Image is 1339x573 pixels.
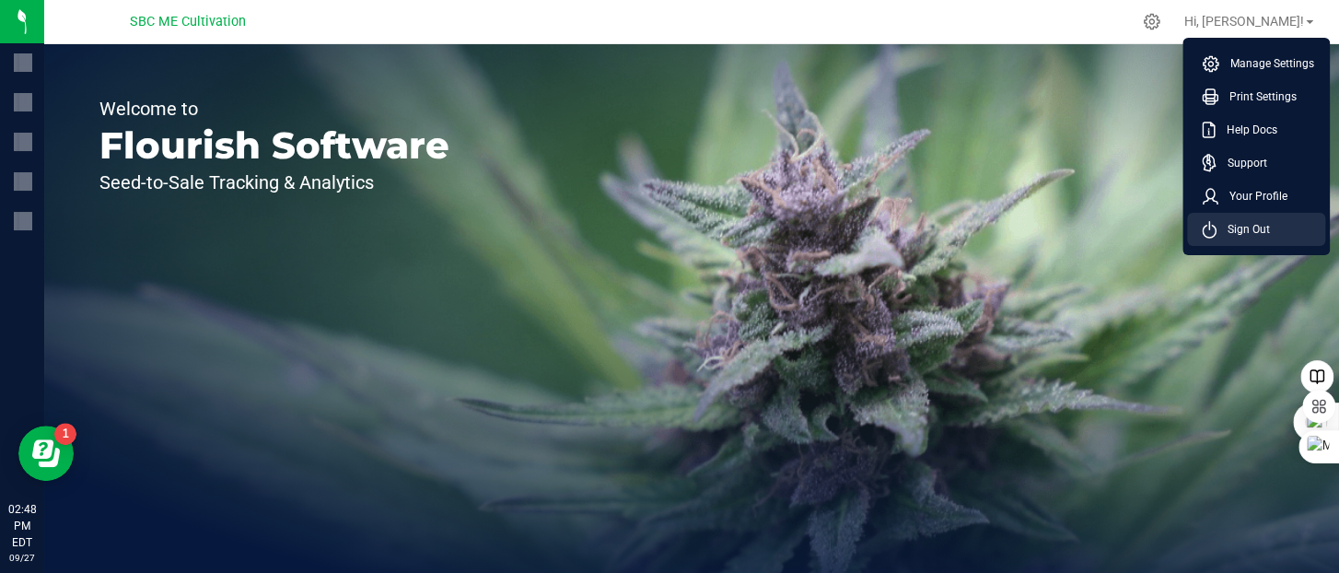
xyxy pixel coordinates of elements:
[1216,121,1277,139] span: Help Docs
[1202,121,1318,139] a: Help Docs
[99,99,449,118] p: Welcome to
[1217,220,1270,239] span: Sign Out
[130,14,246,29] span: SBC ME Cultivation
[1140,13,1163,30] div: Manage settings
[54,423,76,445] iframe: Resource center unread badge
[99,173,449,192] p: Seed-to-Sale Tracking & Analytics
[1184,14,1304,29] span: Hi, [PERSON_NAME]!
[99,127,449,164] p: Flourish Software
[1219,54,1314,73] span: Manage Settings
[8,551,36,565] p: 09/27
[1218,187,1287,205] span: Your Profile
[1202,154,1318,172] a: Support
[1218,88,1297,106] span: Print Settings
[18,426,74,481] iframe: Resource center
[8,501,36,551] p: 02:48 PM EDT
[1187,213,1325,246] li: Sign Out
[1217,154,1267,172] span: Support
